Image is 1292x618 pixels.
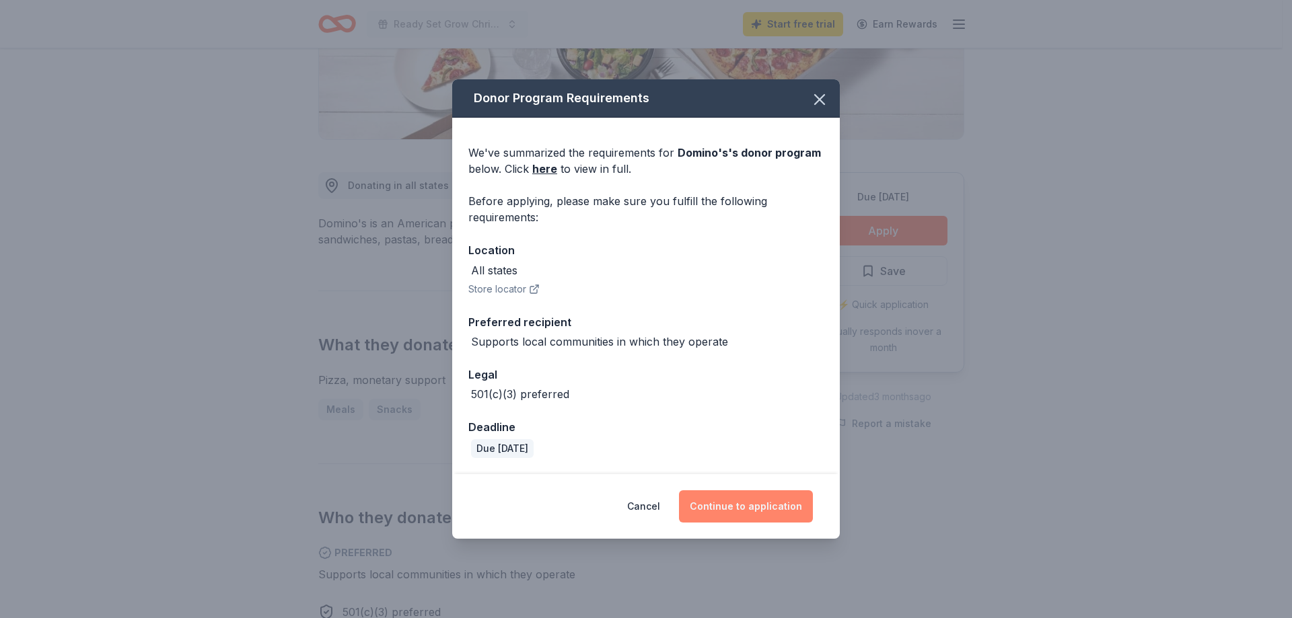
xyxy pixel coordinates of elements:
[679,490,813,523] button: Continue to application
[627,490,660,523] button: Cancel
[468,145,824,177] div: We've summarized the requirements for below. Click to view in full.
[452,79,840,118] div: Donor Program Requirements
[468,366,824,383] div: Legal
[678,146,821,159] span: Domino's 's donor program
[468,193,824,225] div: Before applying, please make sure you fulfill the following requirements:
[468,281,540,297] button: Store locator
[468,313,824,331] div: Preferred recipient
[471,439,534,458] div: Due [DATE]
[471,386,569,402] div: 501(c)(3) preferred
[468,241,824,259] div: Location
[471,262,517,278] div: All states
[532,161,557,177] a: here
[468,418,824,436] div: Deadline
[471,334,728,350] div: Supports local communities in which they operate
